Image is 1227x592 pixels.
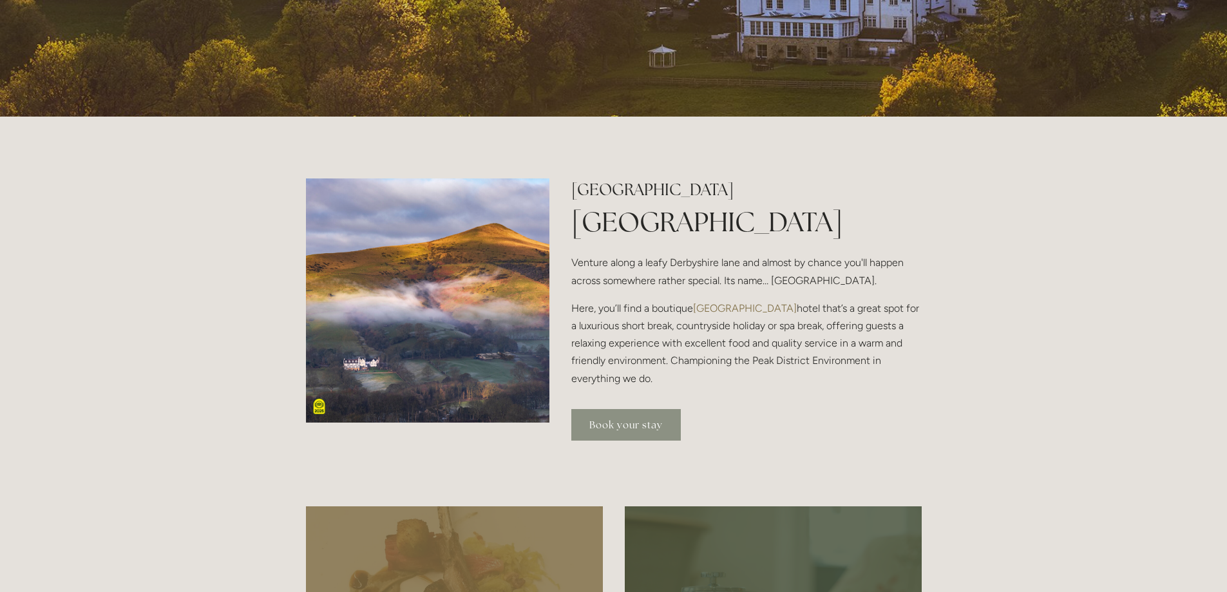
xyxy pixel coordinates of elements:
a: Book your stay [571,409,681,441]
h1: [GEOGRAPHIC_DATA] [571,203,921,241]
p: Here, you’ll find a boutique hotel that’s a great spot for a luxurious short break, countryside h... [571,300,921,387]
p: Venture along a leafy Derbyshire lane and almost by chance you'll happen across somewhere rather ... [571,254,921,289]
a: [GEOGRAPHIC_DATA] [693,302,797,314]
h2: [GEOGRAPHIC_DATA] [571,178,921,201]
